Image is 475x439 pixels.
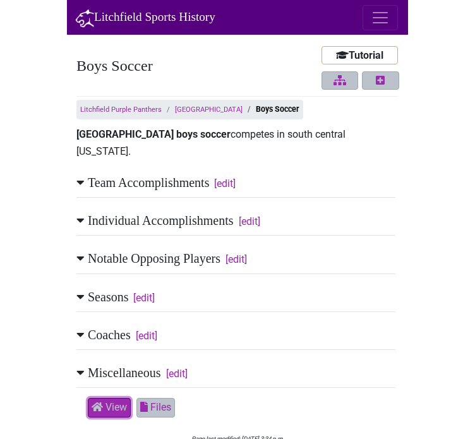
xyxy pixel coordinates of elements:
span: Files [150,401,171,413]
a: View [86,401,133,413]
button: Toggle navigation [363,5,398,30]
h2: Seasons [76,289,395,312]
a: [GEOGRAPHIC_DATA] [175,105,243,114]
a: [edit] [161,368,188,380]
h1: Boys Soccer [76,57,318,75]
a: [edit] [131,330,157,342]
a: [edit] [220,253,247,265]
a: Litchfield Purple Panthers [80,105,162,114]
a: [edit] [234,215,260,227]
a: Litchfield Sports History [70,5,215,31]
h2: Coaches [76,327,395,350]
button: Tutorial [322,46,399,64]
h2: Miscellaneous [76,365,395,388]
a: [edit] [209,177,236,189]
button: View [88,398,131,418]
a: [edit] [128,292,155,304]
p: competes in south central [US_STATE]. [76,126,399,160]
h2: Individual Accomplishments [76,213,395,236]
img: Logo [75,9,94,28]
button: Files [136,398,175,418]
a: Files [135,401,177,413]
span: View [105,401,127,413]
h2: Notable Opposing Players [76,251,395,274]
strong: [GEOGRAPHIC_DATA] boys soccer [76,128,231,140]
h2: Team Accomplishments [76,175,395,198]
nav: breadcrumb [76,100,303,126]
li: Boys Soccer [243,104,299,116]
